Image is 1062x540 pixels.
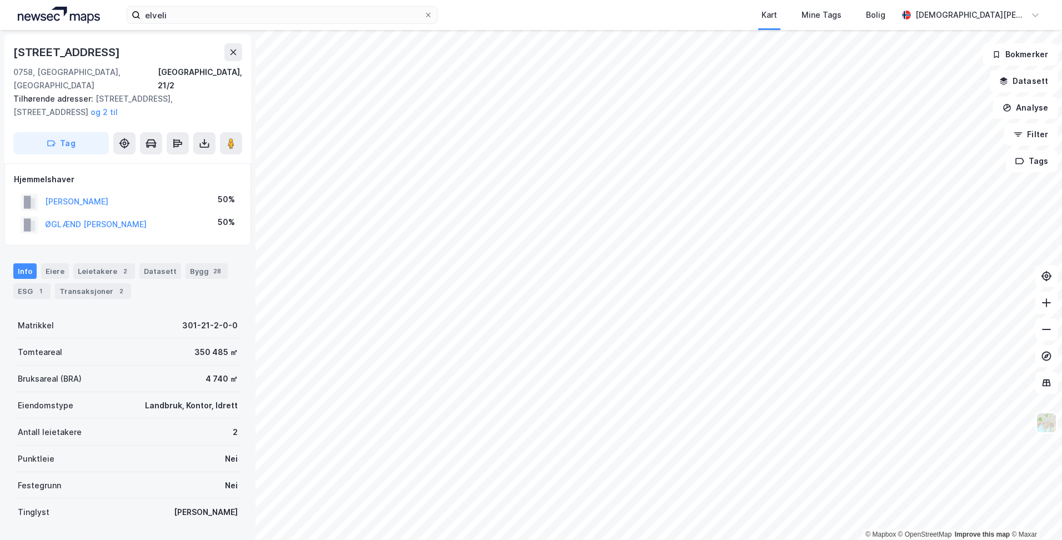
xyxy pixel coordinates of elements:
div: Kart [762,8,777,22]
a: OpenStreetMap [898,531,952,538]
button: Analyse [993,97,1058,119]
div: 0758, [GEOGRAPHIC_DATA], [GEOGRAPHIC_DATA] [13,66,158,92]
div: [STREET_ADDRESS], [STREET_ADDRESS] [13,92,233,119]
div: Bygg [186,263,228,279]
div: ESG [13,283,51,299]
input: Søk på adresse, matrikkel, gårdeiere, leietakere eller personer [141,7,424,23]
a: Mapbox [865,531,896,538]
div: Nei [225,452,238,466]
div: 4 740 ㎡ [206,372,238,386]
div: Tomteareal [18,346,62,359]
button: Tag [13,132,109,154]
div: Datasett [139,263,181,279]
div: Leietakere [73,263,135,279]
div: Kontrollprogram for chat [1006,487,1062,540]
div: Info [13,263,37,279]
div: Eiere [41,263,69,279]
div: Mine Tags [801,8,841,22]
div: Eiendomstype [18,399,73,412]
button: Bokmerker [983,43,1058,66]
img: Z [1036,412,1057,433]
button: Datasett [990,70,1058,92]
div: 2 [233,426,238,439]
div: [PERSON_NAME] [174,506,238,519]
img: logo.a4113a55bc3d86da70a041830d287a7e.svg [18,7,100,23]
a: Improve this map [955,531,1010,538]
span: Tilhørende adresser: [13,94,96,103]
div: 28 [211,266,223,277]
div: 2 [116,286,127,297]
button: Tags [1006,150,1058,172]
div: [STREET_ADDRESS] [13,43,122,61]
div: 301-21-2-0-0 [182,319,238,332]
div: Antall leietakere [18,426,82,439]
div: Bruksareal (BRA) [18,372,82,386]
div: Landbruk, Kontor, Idrett [145,399,238,412]
div: Hjemmelshaver [14,173,242,186]
div: 350 485 ㎡ [194,346,238,359]
div: Tinglyst [18,506,49,519]
div: 1 [35,286,46,297]
div: 50% [218,216,235,229]
div: Punktleie [18,452,54,466]
div: 50% [218,193,235,206]
div: 2 [119,266,131,277]
div: [GEOGRAPHIC_DATA], 21/2 [158,66,242,92]
div: [DEMOGRAPHIC_DATA][PERSON_NAME] [915,8,1026,22]
button: Filter [1004,123,1058,146]
div: Bolig [866,8,885,22]
div: Matrikkel [18,319,54,332]
iframe: Chat Widget [1006,487,1062,540]
div: Nei [225,479,238,492]
div: Transaksjoner [55,283,131,299]
div: Festegrunn [18,479,61,492]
